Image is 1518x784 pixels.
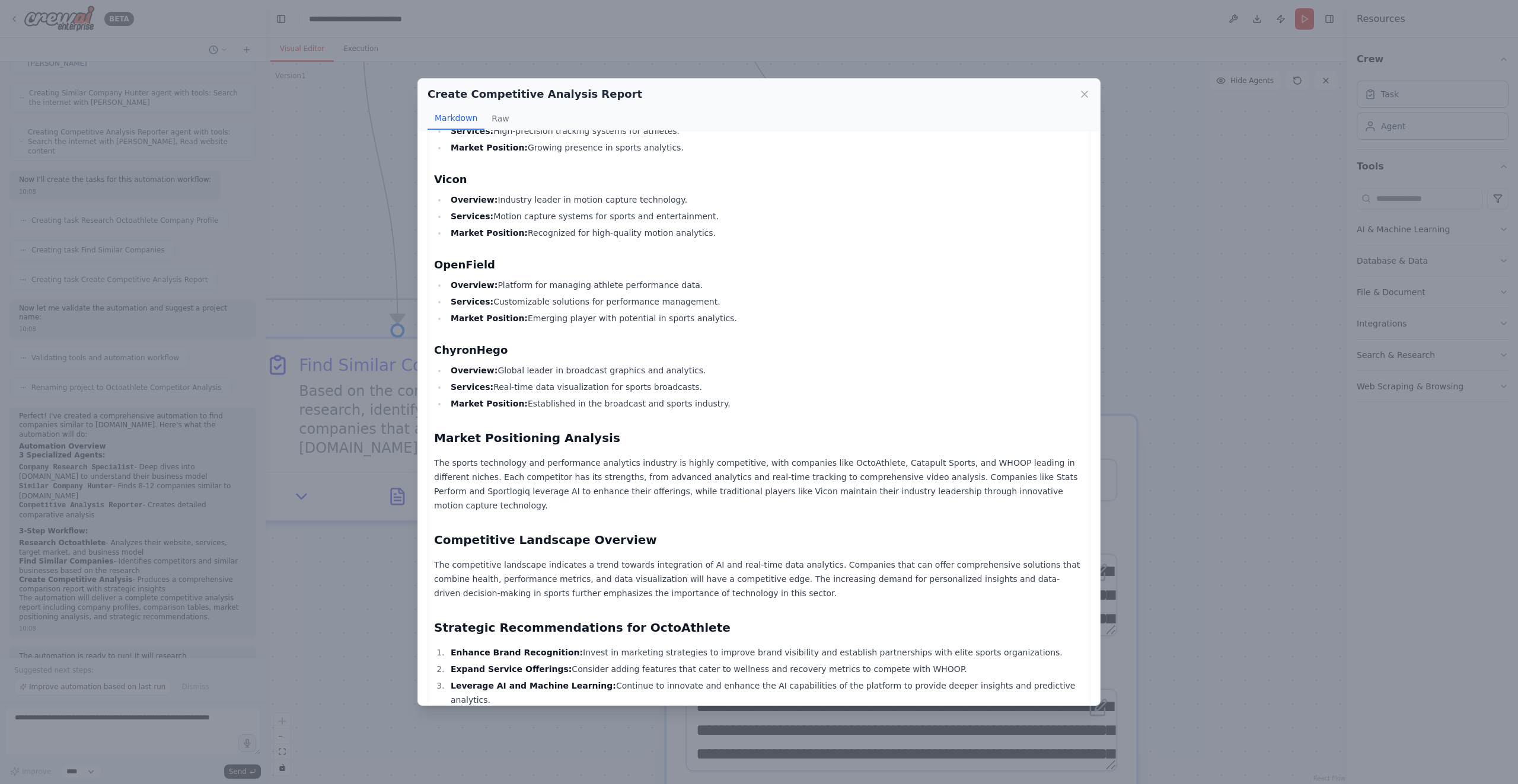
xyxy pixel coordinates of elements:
strong: Overview: [451,195,498,204]
li: Invest in marketing strategies to improve brand visibility and establish partnerships with elite ... [447,645,1084,660]
strong: Services: [451,382,493,392]
strong: Enhance Brand Recognition: [451,648,583,657]
h2: Strategic Recommendations for OctoAthlete [434,619,1084,636]
strong: Services: [451,297,493,306]
p: The sports technology and performance analytics industry is highly competitive, with companies li... [434,456,1084,513]
li: Consider adding features that cater to wellness and recovery metrics to compete with WHOOP. [447,662,1084,676]
li: Established in the broadcast and sports industry. [447,396,1084,411]
strong: Market Position: [451,313,528,323]
li: Global leader in broadcast graphics and analytics. [447,363,1084,377]
li: Customizable solutions for performance management. [447,295,1084,309]
strong: Overview: [451,366,498,375]
strong: Services: [451,126,493,136]
li: Motion capture systems for sports and entertainment. [447,209,1084,223]
strong: Market Position: [451,399,528,408]
li: Growing presence in sports analytics. [447,140,1084,155]
h3: OpenField [434,257,1084,273]
strong: Overview: [451,280,498,290]
strong: Market Position: [451,228,528,238]
li: Emerging player with potential in sports analytics. [447,311,1084,325]
strong: Market Position: [451,143,528,152]
li: Industry leader in motion capture technology. [447,193,1084,207]
li: High-precision tracking systems for athletes. [447,124,1084,138]
li: Recognized for high-quality motion analytics. [447,226,1084,240]
h2: Market Positioning Analysis [434,430,1084,446]
h2: Create Competitive Analysis Report [428,86,642,103]
button: Raw [484,107,516,130]
strong: Leverage AI and Machine Learning: [451,681,616,690]
h2: Competitive Landscape Overview [434,532,1084,548]
strong: Expand Service Offerings: [451,664,572,674]
button: Markdown [428,107,484,130]
strong: Services: [451,212,493,221]
p: The competitive landscape indicates a trend towards integration of AI and real-time data analytic... [434,558,1084,600]
li: Platform for managing athlete performance data. [447,278,1084,292]
li: Continue to innovate and enhance the AI capabilities of the platform to provide deeper insights a... [447,679,1084,707]
li: Real-time data visualization for sports broadcasts. [447,380,1084,394]
h3: Vicon [434,171,1084,188]
h3: ChyronHego [434,342,1084,359]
